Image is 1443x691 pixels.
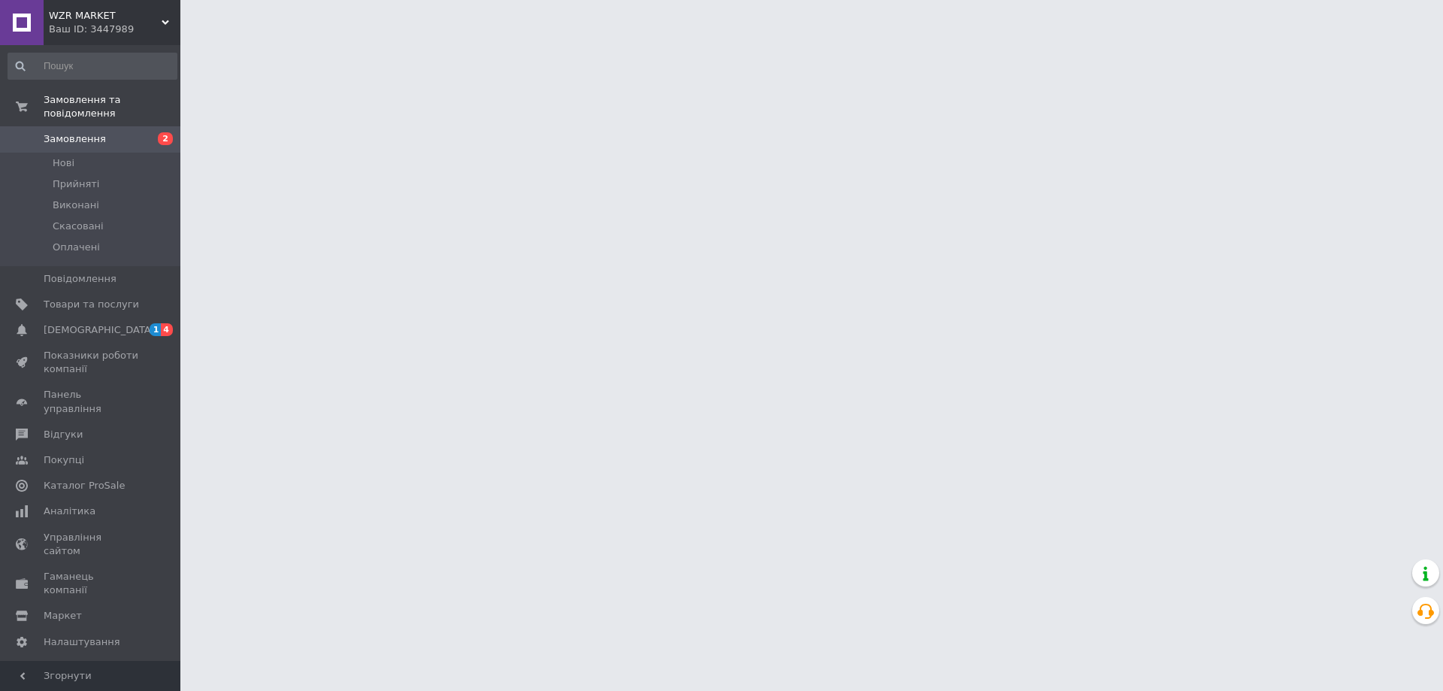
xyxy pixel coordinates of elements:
[44,132,106,146] span: Замовлення
[53,241,100,254] span: Оплачені
[44,349,139,376] span: Показники роботи компанії
[158,132,173,145] span: 2
[44,531,139,558] span: Управління сайтом
[53,220,104,233] span: Скасовані
[49,23,180,36] div: Ваш ID: 3447989
[53,177,99,191] span: Прийняті
[44,93,180,120] span: Замовлення та повідомлення
[44,272,116,286] span: Повідомлення
[44,635,120,649] span: Налаштування
[44,388,139,415] span: Панель управління
[44,570,139,597] span: Гаманець компанії
[49,9,162,23] span: WZR MARKET
[44,505,95,518] span: Аналітика
[150,323,162,336] span: 1
[44,323,155,337] span: [DEMOGRAPHIC_DATA]
[161,323,173,336] span: 4
[8,53,177,80] input: Пошук
[53,156,74,170] span: Нові
[44,609,82,623] span: Маркет
[44,428,83,441] span: Відгуки
[44,453,84,467] span: Покупці
[44,298,139,311] span: Товари та послуги
[53,199,99,212] span: Виконані
[44,479,125,492] span: Каталог ProSale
